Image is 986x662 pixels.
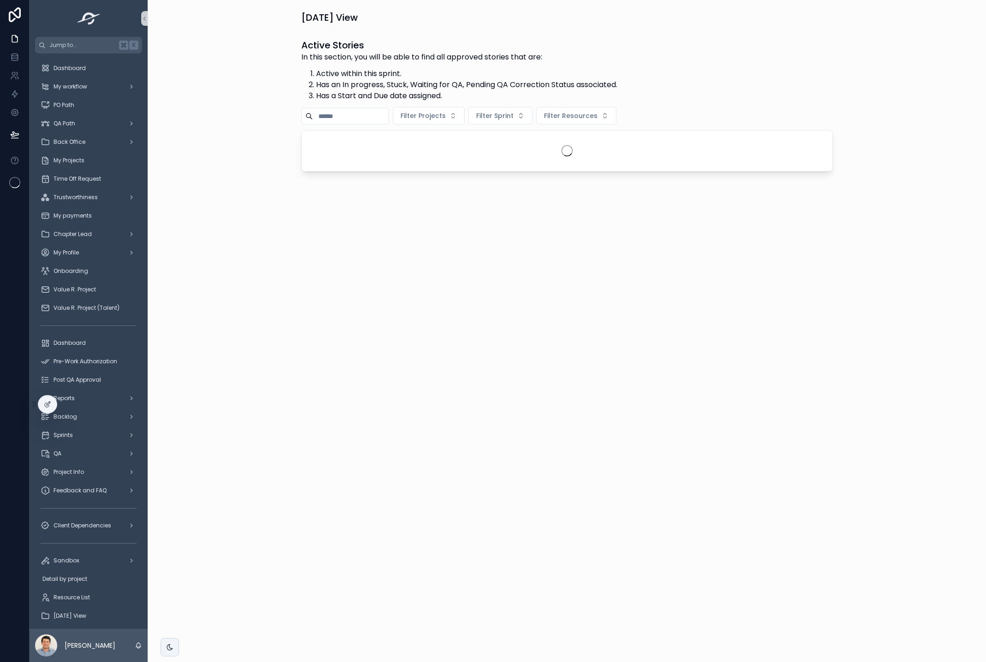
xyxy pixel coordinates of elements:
a: Project Info [35,464,142,480]
a: [DATE] View [35,608,142,624]
span: PO Path [54,101,74,109]
span: Reports [54,395,75,402]
a: Trustworthiness [35,189,142,206]
button: Select Button [468,107,532,124]
span: Post QA Approval [54,376,101,384]
span: Jump to... [49,41,115,49]
li: Has a Start and Due date assigned. [316,90,617,101]
a: Value R. Project (Talent) [35,300,142,316]
span: Pre-Work Authorization [54,358,117,365]
a: Sandbox [35,552,142,569]
span: Onboarding [54,267,88,275]
span: My payments [54,212,92,219]
a: Backlog [35,408,142,425]
a: Post QA Approval [35,372,142,388]
span: Project Info [54,468,84,476]
button: Jump to...K [35,37,142,53]
span: Resource List [54,594,90,601]
a: Time Off Request [35,171,142,187]
span: Filter Resources [544,111,598,120]
span: Filter Projects [400,111,446,120]
a: Dashboard [35,60,142,77]
a: Detail by project [35,571,142,587]
button: Select Button [536,107,616,124]
img: App logo [74,11,103,26]
a: Dashboard [35,335,142,351]
a: Sprints [35,427,142,443]
h1: Active Stories [301,39,617,52]
span: Sandbox [54,557,79,564]
button: Select Button [393,107,465,124]
a: QA Path [35,115,142,132]
a: Feedback and FAQ [35,482,142,499]
li: Active within this sprint. [316,68,617,79]
a: QA [35,445,142,462]
span: Sprints [54,431,73,439]
a: My payments [35,207,142,224]
span: Dashboard [54,65,86,72]
span: Trustworthiness [54,194,98,201]
a: My Profile [35,244,142,261]
span: Detail by project [42,575,87,583]
span: Feedback and FAQ [54,487,107,494]
h1: [DATE] View [301,11,358,24]
a: Client Dependencies [35,517,142,534]
a: Back Office [35,134,142,150]
span: Filter Sprint [476,111,514,120]
span: QA [54,450,61,457]
span: [DATE] View [54,612,86,620]
span: Time Off Request [54,175,101,183]
span: QA Path [54,120,75,127]
span: My Profile [54,249,79,256]
span: My workflow [54,83,87,90]
span: My Projects [54,157,84,164]
a: Resource List [35,589,142,606]
a: Onboarding [35,263,142,279]
span: Back Office [54,138,85,146]
a: Chapter Lead [35,226,142,242]
a: My Projects [35,152,142,169]
span: Chapter Lead [54,231,92,238]
a: Reports [35,390,142,407]
a: Value R. Project [35,281,142,298]
a: PO Path [35,97,142,113]
a: Pre-Work Authorization [35,353,142,370]
span: K [130,41,137,49]
a: My workflow [35,78,142,95]
div: scrollable content [30,53,148,629]
li: Has an In progress, Stuck, Waiting for QA, Pending QA Correction Status associated. [316,79,617,90]
span: Value R. Project [54,286,96,293]
p: In this section, you will be able to find all approved stories that are: [301,52,617,63]
span: Value R. Project (Talent) [54,304,120,312]
p: [PERSON_NAME] [65,641,115,650]
span: Dashboard [54,339,86,347]
span: Client Dependencies [54,522,111,529]
span: Backlog [54,413,77,420]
